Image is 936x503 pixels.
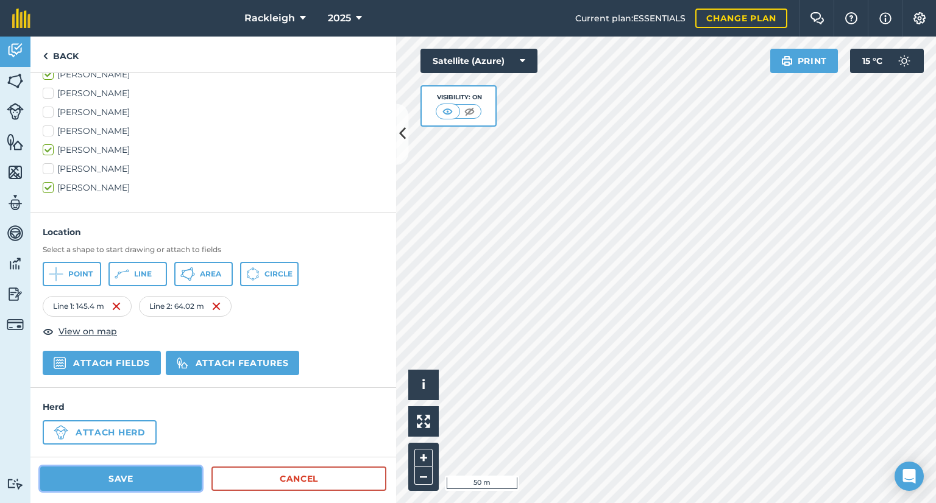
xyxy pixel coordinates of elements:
[862,49,882,73] span: 15 ° C
[695,9,787,28] a: Change plan
[420,49,537,73] button: Satellite (Azure)
[414,449,433,467] button: +
[43,181,384,194] label: [PERSON_NAME]
[7,285,24,303] img: svg+xml;base64,PD94bWwgdmVyc2lvbj0iMS4wIiBlbmNvZGluZz0idXRmLTgiPz4KPCEtLSBHZW5lcmF0b3I6IEFkb2JlIE...
[54,425,68,440] img: svg+xml;base64,PD94bWwgdmVyc2lvbj0iMS4wIiBlbmNvZGluZz0idXRmLTgiPz4KPCEtLSBHZW5lcmF0b3I6IEFkb2JlIE...
[879,11,892,26] img: svg+xml;base64,PHN2ZyB4bWxucz0iaHR0cDovL3d3dy53My5vcmcvMjAwMC9zdmciIHdpZHRoPSIxNyIgaGVpZ2h0PSIxNy...
[417,415,430,428] img: Four arrows, one pointing top left, one top right, one bottom right and the last bottom left
[892,49,916,73] img: svg+xml;base64,PD94bWwgdmVyc2lvbj0iMS4wIiBlbmNvZGluZz0idXRmLTgiPz4KPCEtLSBHZW5lcmF0b3I6IEFkb2JlIE...
[174,262,233,286] button: Area
[462,105,477,118] img: svg+xml;base64,PHN2ZyB4bWxucz0iaHR0cDovL3d3dy53My5vcmcvMjAwMC9zdmciIHdpZHRoPSI1MCIgaGVpZ2h0PSI0MC...
[43,420,157,445] button: Attach herd
[43,400,384,413] h4: Herd
[43,296,132,317] div: Line 1 : 145.4 m
[43,163,384,175] label: [PERSON_NAME]
[414,467,433,485] button: –
[43,225,384,239] h4: Location
[436,93,482,102] div: Visibility: On
[112,299,121,314] img: svg+xml;base64,PHN2ZyB4bWxucz0iaHR0cDovL3d3dy53My5vcmcvMjAwMC9zdmciIHdpZHRoPSIxNiIgaGVpZ2h0PSIyNC...
[244,11,295,26] span: Rackleigh
[7,478,24,490] img: svg+xml;base64,PD94bWwgdmVyc2lvbj0iMS4wIiBlbmNvZGluZz0idXRmLTgiPz4KPCEtLSBHZW5lcmF0b3I6IEFkb2JlIE...
[54,357,66,369] img: svg+xml,%3c
[328,11,351,26] span: 2025
[43,87,384,100] label: [PERSON_NAME]
[211,466,386,491] a: Cancel
[43,351,161,375] button: Attach fields
[30,37,91,72] a: Back
[139,296,232,317] div: Line 2 : 64.02 m
[68,269,93,279] span: Point
[43,324,54,339] img: svg+xml;base64,PHN2ZyB4bWxucz0iaHR0cDovL3d3dy53My5vcmcvMjAwMC9zdmciIHdpZHRoPSIxOCIgaGVpZ2h0PSIyNC...
[12,9,30,28] img: fieldmargin Logo
[134,269,152,279] span: Line
[58,325,117,338] span: View on map
[7,103,24,120] img: svg+xml;base64,PD94bWwgdmVyc2lvbj0iMS4wIiBlbmNvZGluZz0idXRmLTgiPz4KPCEtLSBHZW5lcmF0b3I6IEFkb2JlIE...
[43,106,384,119] label: [PERSON_NAME]
[200,269,221,279] span: Area
[7,224,24,242] img: svg+xml;base64,PD94bWwgdmVyc2lvbj0iMS4wIiBlbmNvZGluZz0idXRmLTgiPz4KPCEtLSBHZW5lcmF0b3I6IEFkb2JlIE...
[211,299,221,314] img: svg+xml;base64,PHN2ZyB4bWxucz0iaHR0cDovL3d3dy53My5vcmcvMjAwMC9zdmciIHdpZHRoPSIxNiIgaGVpZ2h0PSIyNC...
[264,269,292,279] span: Circle
[7,316,24,333] img: svg+xml;base64,PD94bWwgdmVyc2lvbj0iMS4wIiBlbmNvZGluZz0idXRmLTgiPz4KPCEtLSBHZW5lcmF0b3I6IEFkb2JlIE...
[408,370,439,400] button: i
[108,262,167,286] button: Line
[781,54,793,68] img: svg+xml;base64,PHN2ZyB4bWxucz0iaHR0cDovL3d3dy53My5vcmcvMjAwMC9zdmciIHdpZHRoPSIxOSIgaGVpZ2h0PSIyNC...
[770,49,838,73] button: Print
[422,377,425,392] span: i
[7,163,24,181] img: svg+xml;base64,PHN2ZyB4bWxucz0iaHR0cDovL3d3dy53My5vcmcvMjAwMC9zdmciIHdpZHRoPSI1NiIgaGVpZ2h0PSI2MC...
[440,105,455,118] img: svg+xml;base64,PHN2ZyB4bWxucz0iaHR0cDovL3d3dy53My5vcmcvMjAwMC9zdmciIHdpZHRoPSI1MCIgaGVpZ2h0PSI0MC...
[43,262,101,286] button: Point
[166,351,299,375] button: Attach features
[43,245,384,255] h3: Select a shape to start drawing or attach to fields
[7,72,24,90] img: svg+xml;base64,PHN2ZyB4bWxucz0iaHR0cDovL3d3dy53My5vcmcvMjAwMC9zdmciIHdpZHRoPSI1NiIgaGVpZ2h0PSI2MC...
[7,255,24,273] img: svg+xml;base64,PD94bWwgdmVyc2lvbj0iMS4wIiBlbmNvZGluZz0idXRmLTgiPz4KPCEtLSBHZW5lcmF0b3I6IEFkb2JlIE...
[43,144,384,157] label: [PERSON_NAME]
[43,68,384,81] label: [PERSON_NAME]
[40,466,202,491] button: Save
[43,125,384,138] label: [PERSON_NAME]
[844,12,859,24] img: A question mark icon
[43,49,48,63] img: svg+xml;base64,PHN2ZyB4bWxucz0iaHR0cDovL3d3dy53My5vcmcvMjAwMC9zdmciIHdpZHRoPSI5IiBoZWlnaHQ9IjI0Ii...
[912,12,927,24] img: A cog icon
[850,49,924,73] button: 15 °C
[7,194,24,212] img: svg+xml;base64,PD94bWwgdmVyc2lvbj0iMS4wIiBlbmNvZGluZz0idXRmLTgiPz4KPCEtLSBHZW5lcmF0b3I6IEFkb2JlIE...
[177,357,188,369] img: svg%3e
[895,462,924,491] div: Open Intercom Messenger
[7,133,24,151] img: svg+xml;base64,PHN2ZyB4bWxucz0iaHR0cDovL3d3dy53My5vcmcvMjAwMC9zdmciIHdpZHRoPSI1NiIgaGVpZ2h0PSI2MC...
[575,12,686,25] span: Current plan : ESSENTIALS
[7,41,24,60] img: svg+xml;base64,PD94bWwgdmVyc2lvbj0iMS4wIiBlbmNvZGluZz0idXRmLTgiPz4KPCEtLSBHZW5lcmF0b3I6IEFkb2JlIE...
[43,324,117,339] button: View on map
[240,262,299,286] button: Circle
[810,12,824,24] img: Two speech bubbles overlapping with the left bubble in the forefront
